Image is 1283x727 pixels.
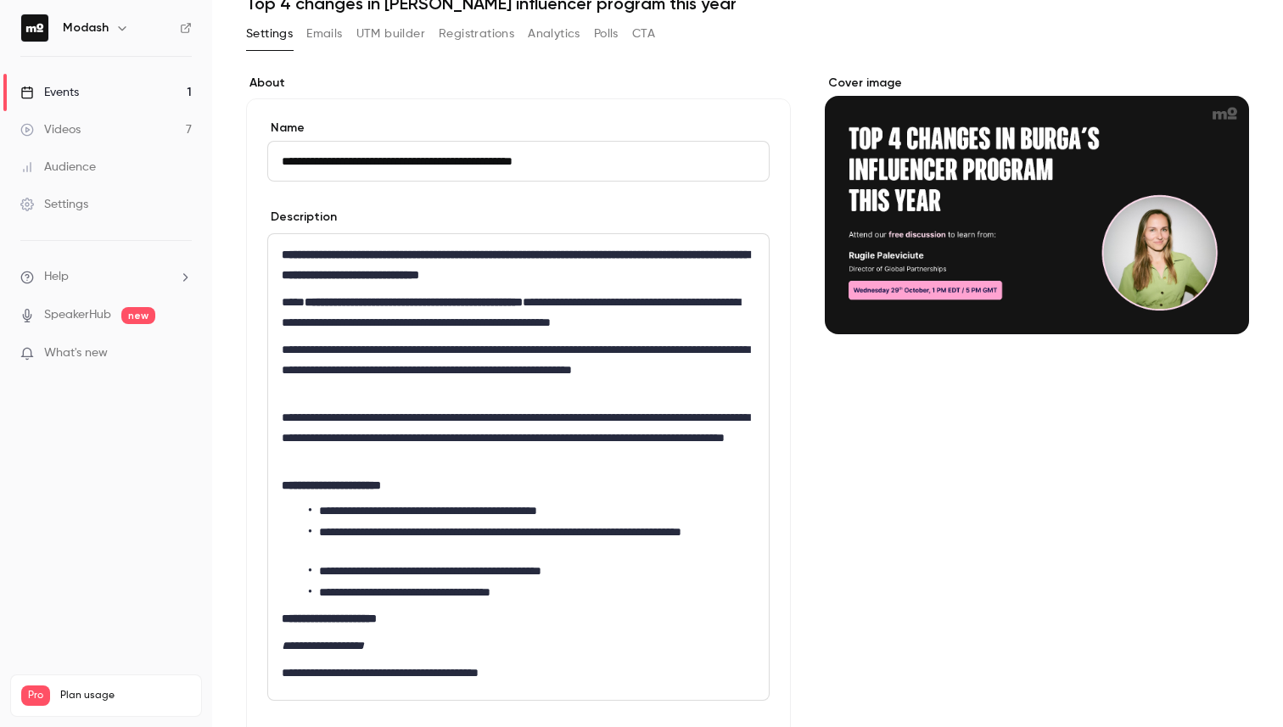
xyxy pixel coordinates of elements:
div: Videos [20,121,81,138]
h6: Modash [63,20,109,36]
button: Registrations [439,20,514,48]
button: CTA [632,20,655,48]
label: Description [267,209,337,226]
iframe: Noticeable Trigger [171,346,192,361]
label: Cover image [825,75,1249,92]
span: Plan usage [60,689,191,702]
button: Analytics [528,20,580,48]
label: About [246,75,791,92]
div: Audience [20,159,96,176]
span: new [121,307,155,324]
img: Modash [21,14,48,42]
section: description [267,233,770,701]
section: Cover image [825,75,1249,334]
a: SpeakerHub [44,306,111,324]
div: Settings [20,196,88,213]
div: editor [268,234,769,700]
span: Pro [21,685,50,706]
button: Polls [594,20,619,48]
li: help-dropdown-opener [20,268,192,286]
span: Help [44,268,69,286]
button: UTM builder [356,20,425,48]
button: Settings [246,20,293,48]
label: Name [267,120,770,137]
span: What's new [44,344,108,362]
div: Events [20,84,79,101]
button: Emails [306,20,342,48]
